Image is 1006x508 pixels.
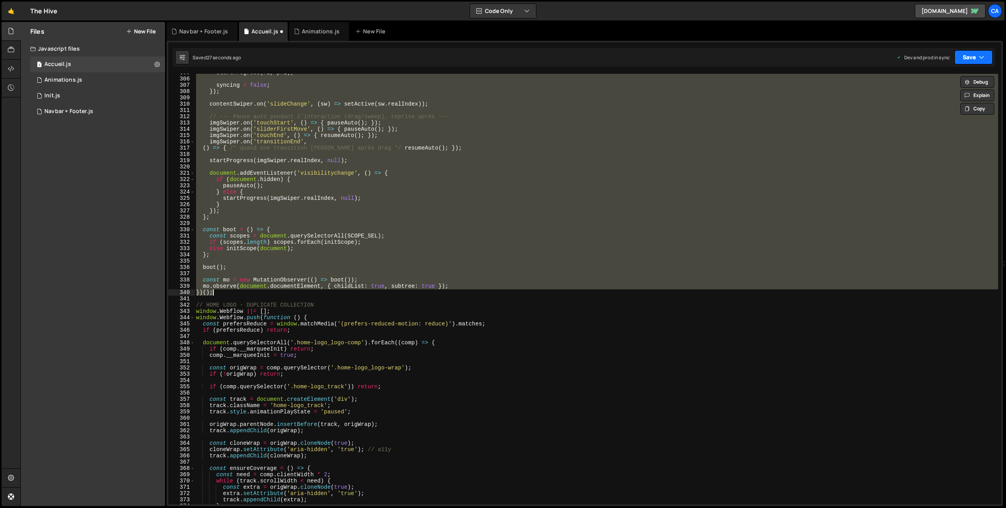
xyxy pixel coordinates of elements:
[168,195,195,201] div: 325
[168,157,195,164] div: 319
[168,289,195,296] div: 340
[896,54,950,61] div: Dev and prod in sync
[168,132,195,139] div: 315
[168,358,195,365] div: 351
[168,390,195,396] div: 356
[168,101,195,107] div: 310
[168,176,195,183] div: 322
[168,283,195,289] div: 339
[30,104,165,119] div: Navbar + Footer.js
[960,76,994,88] button: Debug
[44,77,82,84] div: Animations.js
[168,421,195,428] div: 361
[168,402,195,409] div: 358
[207,54,241,61] div: 27 seconds ago
[168,484,195,490] div: 371
[168,189,195,195] div: 324
[168,497,195,503] div: 373
[168,314,195,321] div: 344
[168,453,195,459] div: 366
[168,340,195,346] div: 348
[168,440,195,446] div: 364
[168,321,195,327] div: 345
[30,27,44,36] h2: Files
[168,371,195,377] div: 353
[168,113,195,120] div: 312
[168,333,195,340] div: 347
[168,151,195,157] div: 318
[168,365,195,371] div: 352
[168,490,195,497] div: 372
[960,103,994,115] button: Copy
[168,95,195,101] div: 309
[168,478,195,484] div: 370
[44,61,71,68] div: Accueil.js
[168,308,195,314] div: 343
[168,346,195,352] div: 349
[44,92,60,99] div: Init.js
[915,4,986,18] a: [DOMAIN_NAME]
[470,4,536,18] button: Code Only
[168,245,195,252] div: 333
[2,2,21,20] a: 🤙
[37,62,42,68] span: 1
[168,434,195,440] div: 363
[168,459,195,465] div: 367
[168,384,195,390] div: 355
[168,220,195,227] div: 329
[179,27,228,35] div: Navbar + Footer.js
[168,214,195,220] div: 328
[30,88,165,104] div: 17034/46803.js
[168,296,195,302] div: 341
[168,239,195,245] div: 332
[168,277,195,283] div: 338
[30,6,57,16] div: The Hive
[251,27,278,35] div: Accueil.js
[168,409,195,415] div: 359
[168,377,195,384] div: 354
[168,76,195,82] div: 306
[30,72,165,88] div: 17034/46849.js
[168,352,195,358] div: 350
[168,120,195,126] div: 313
[168,139,195,145] div: 316
[44,108,93,115] div: Navbar + Footer.js
[168,465,195,471] div: 368
[168,264,195,270] div: 336
[168,270,195,277] div: 337
[168,327,195,333] div: 346
[168,233,195,239] div: 331
[168,227,195,233] div: 330
[168,170,195,176] div: 321
[168,88,195,95] div: 308
[988,4,1002,18] a: Ca
[168,252,195,258] div: 334
[21,41,165,57] div: Javascript files
[168,208,195,214] div: 327
[168,164,195,170] div: 320
[30,57,165,72] div: 17034/46801.js
[168,183,195,189] div: 323
[955,50,993,64] button: Save
[168,126,195,132] div: 314
[168,201,195,208] div: 326
[355,27,388,35] div: New File
[193,54,241,61] div: Saved
[168,471,195,478] div: 369
[168,145,195,151] div: 317
[168,302,195,308] div: 342
[168,396,195,402] div: 357
[168,415,195,421] div: 360
[960,90,994,101] button: Explain
[168,82,195,88] div: 307
[126,28,156,35] button: New File
[168,446,195,453] div: 365
[302,27,340,35] div: Animations.js
[168,107,195,113] div: 311
[168,428,195,434] div: 362
[168,258,195,264] div: 335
